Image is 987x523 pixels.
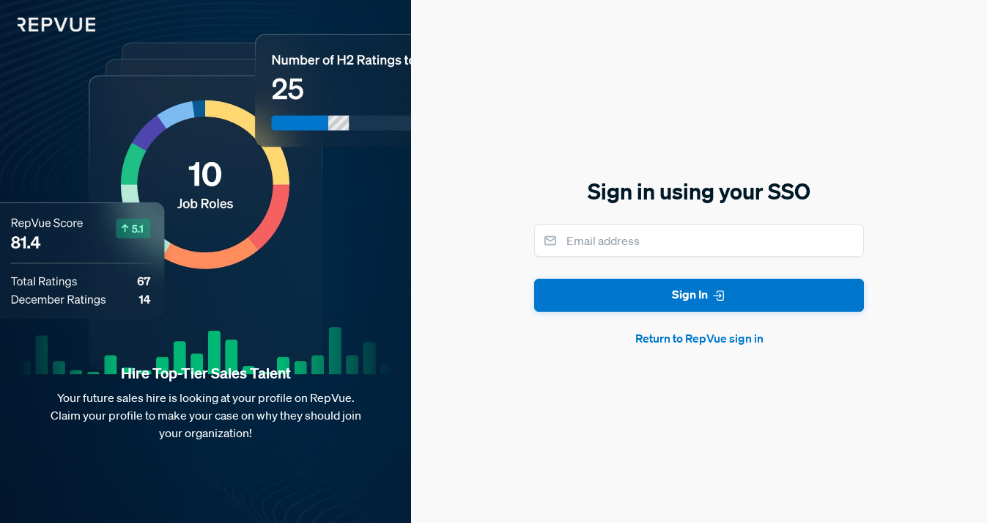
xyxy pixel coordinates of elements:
[534,176,864,207] h5: Sign in using your SSO
[534,279,864,312] button: Sign In
[534,224,864,257] input: Email address
[23,389,388,442] p: Your future sales hire is looking at your profile on RepVue. Claim your profile to make your case...
[23,364,388,383] strong: Hire Top-Tier Sales Talent
[534,329,864,347] button: Return to RepVue sign in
